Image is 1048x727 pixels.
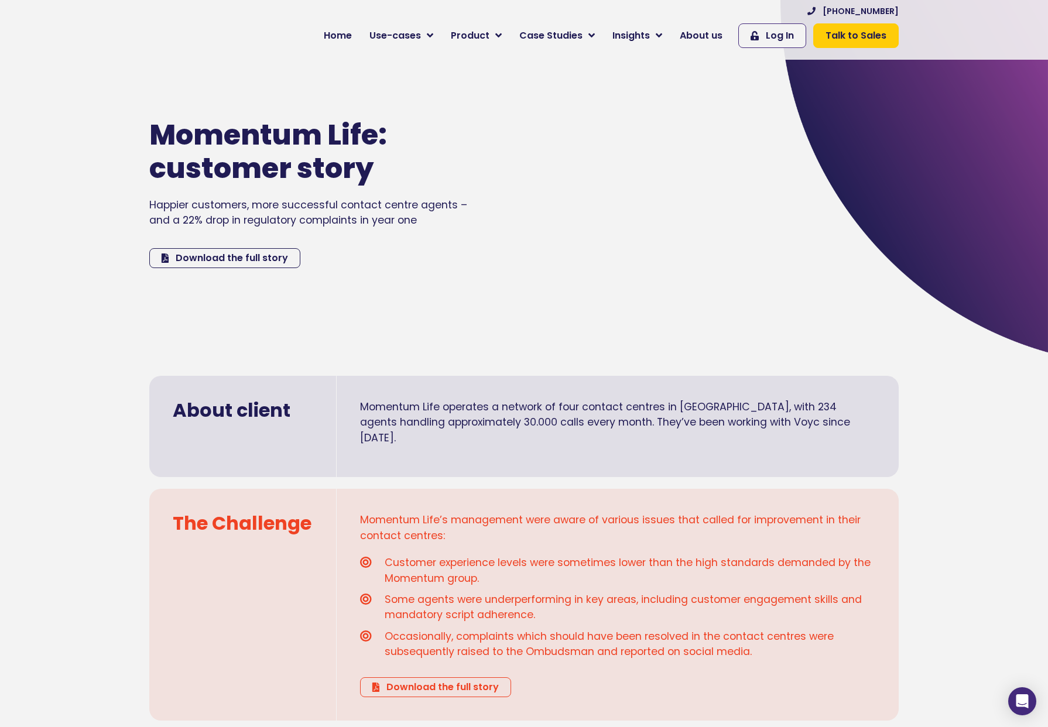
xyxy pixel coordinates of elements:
[382,592,875,623] span: Some agents were underperforming in key areas, including customer engagement skills and mandatory...
[807,5,899,18] a: [PHONE_NUMBER]
[173,399,313,421] h2: About client
[519,29,583,43] span: Case Studies
[149,25,252,48] img: voyc-full-logo
[671,24,731,47] a: About us
[766,29,794,43] span: Log In
[1008,687,1036,715] div: Open Intercom Messenger
[360,677,511,697] a: Download the full story
[680,29,722,43] span: About us
[315,24,361,47] a: Home
[386,683,499,692] span: Download the full story
[149,118,449,186] h1: Momentum Life: customer story
[604,24,671,47] a: Insights
[826,29,886,43] span: Talk to Sales
[149,248,300,268] a: Download the full story
[823,5,899,18] span: [PHONE_NUMBER]
[360,399,875,445] p: Momentum Life operates a network of four contact centres in [GEOGRAPHIC_DATA], with 234 agents ha...
[572,87,899,270] img: Happy couple laughing
[360,512,875,543] div: Momentum Life’s management were aware of various issues that called for improvement in their cont...
[173,512,313,534] h2: The Challenge
[361,24,442,47] a: Use-cases
[369,29,421,43] span: Use-cases
[176,253,288,263] span: Download the full story
[324,29,352,43] span: Home
[738,23,806,48] a: Log In
[382,555,875,586] span: Customer experience levels were sometimes lower than the high standards demanded by the Momentum ...
[662,245,809,300] img: Momentum logo
[149,197,484,228] p: Happier customers, more successful contact centre agents – and a 22% drop in regulatory complaint...
[382,629,875,660] span: Occasionally, complaints which should have been resolved in the contact centres were subsequently...
[442,24,511,47] a: Product
[511,24,604,47] a: Case Studies
[813,23,899,48] a: Talk to Sales
[612,29,650,43] span: Insights
[451,29,489,43] span: Product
